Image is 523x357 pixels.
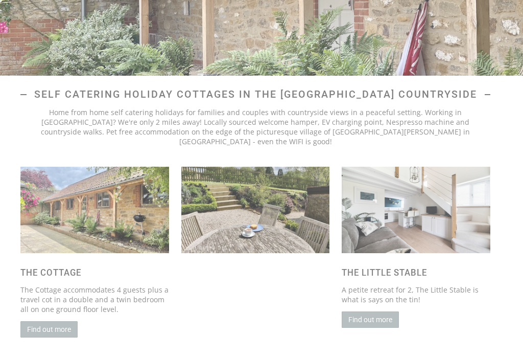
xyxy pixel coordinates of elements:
[20,167,169,253] img: 0EDE2B50-5048-491D-AC92-839070350169.full.jpeg
[342,285,490,304] p: A petite retreat for 2, The Little Stable is what is says on the tin!
[20,107,490,146] p: Home from home self catering holidays for families and couples with countryside views in a peacef...
[181,167,330,253] img: 4B7410BE-99C3-40D6-9D83-D18953FB7D2E_1_201_a.full.jpeg
[27,88,485,100] span: Self catering holiday cottages in the [GEOGRAPHIC_DATA] countryside
[342,311,399,328] a: Find out more
[342,167,490,253] img: 870B9D77-3416-4C18-A154-B09F6FB7E3B1.full.jpeg
[20,267,169,278] h2: The Cottage
[342,267,490,278] h2: The Little Stable
[20,321,78,338] a: Find out more
[20,285,169,314] p: The Cottage accommodates 4 guests plus a travel cot in a double and a twin bedroom all on one gro...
